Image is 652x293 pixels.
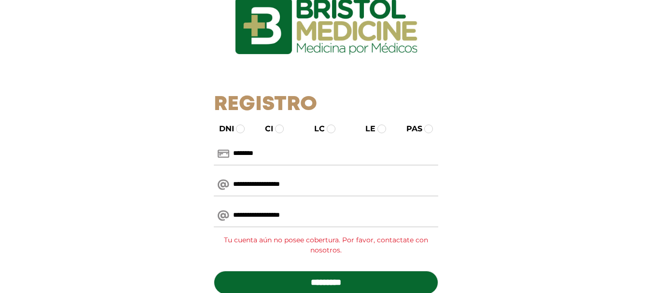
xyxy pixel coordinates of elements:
[214,231,438,259] div: Tu cuenta aún no posee cobertura. Por favor, contactate con nosotros.
[256,123,273,135] label: CI
[398,123,422,135] label: PAS
[210,123,234,135] label: DNI
[214,93,438,117] h1: Registro
[357,123,375,135] label: LE
[305,123,325,135] label: LC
